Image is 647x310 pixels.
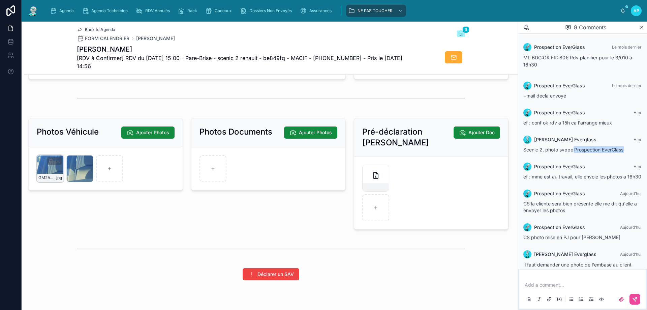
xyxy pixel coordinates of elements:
span: CS la cliente sera bien présente elle me dit qu'elle a envoyer les photos [523,201,637,213]
span: ef : mme est au travail, elle envoie les photos a 16h30 [523,174,641,179]
span: [RDV à Confirmer] RDV du [DATE] 15:00 - Pare-Brise - scenic 2 renault - be849fq - MACIF - [PHONE_... [77,54,414,70]
span: Hier [634,164,642,169]
h1: [PERSON_NAME] [77,45,414,54]
a: Rack [176,5,202,17]
span: Dossiers Non Envoyés [249,8,292,13]
button: 9 [457,30,465,38]
span: Agenda [59,8,74,13]
h2: Pré-déclaration [PERSON_NAME] [362,126,454,148]
a: Back to Agenda [77,27,115,32]
span: AP [634,8,639,13]
span: Hier [634,110,642,115]
span: 9 Comments [574,23,606,31]
span: Ajouter Doc [468,129,495,136]
span: Cadeaux [215,8,232,13]
span: Prospection EverGlass [534,109,585,116]
span: Ajouter Photos [299,129,332,136]
span: ef : conf ok rdv a 15h ca l'arrange mieux [523,120,612,125]
p: Il faut demander une photo de l'embase au client pour voir s'il y a un capteur ou autre, elles so... [523,261,642,282]
span: Ajouter Photos [136,129,169,136]
span: [PERSON_NAME] Everglass [534,251,596,258]
span: Aujourd’hui [620,225,642,230]
span: Aujourd’hui [620,191,642,196]
span: [PERSON_NAME] Everglass [534,136,596,143]
a: Agenda [48,5,79,17]
span: RDV Annulés [145,8,170,13]
a: Cadeaux [203,5,237,17]
h2: Photos Documents [199,126,272,137]
div: scrollable content [44,3,620,18]
span: Prospection EverGlass [534,44,585,51]
a: Agenda Technicien [80,5,132,17]
p: ML BDG:OK FR: 80€ Rdv planifier pour le 3/010 à 16h30 [523,54,642,68]
button: Déclarer un SAV [243,268,299,280]
span: GM2AYX9LXCXC5HXY3OWANG6EMF [38,175,55,180]
span: Le mois dernier [612,83,642,88]
span: Déclarer un SAV [257,271,294,278]
a: NE PAS TOUCHER [346,5,406,17]
span: Agenda Technicien [91,8,128,13]
span: Prospection EverGlass [534,190,585,197]
span: Back to Agenda [85,27,115,32]
span: .jpg [55,175,62,180]
span: Hier [634,137,642,142]
span: Prospection EverGlass [574,146,624,153]
button: Ajouter Photos [284,126,337,139]
a: Assurances [298,5,336,17]
span: NE PAS TOUCHER [358,8,393,13]
span: Rack [187,8,197,13]
span: Assurances [309,8,332,13]
span: Prospection EverGlass [534,163,585,170]
a: [PERSON_NAME] [136,35,175,42]
a: Dossiers Non Envoyés [238,5,297,17]
span: CS photo mise en PJ pour [PERSON_NAME] [523,234,620,240]
span: Aujourd’hui [620,252,642,257]
button: Ajouter Photos [121,126,175,139]
span: 9 [462,26,469,33]
span: Prospection EverGlass [534,224,585,231]
img: App logo [27,5,39,16]
button: Ajouter Doc [454,126,500,139]
span: +mail décla envoyé [523,93,566,98]
a: FORM CALENDRIER [77,35,129,42]
span: Scenic 2, photo svppp [523,147,625,152]
a: RDV Annulés [134,5,175,17]
span: Le mois dernier [612,45,642,50]
h2: Photos Véhicule [37,126,99,137]
span: FORM CALENDRIER [85,35,129,42]
span: Prospection EverGlass [534,82,585,89]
